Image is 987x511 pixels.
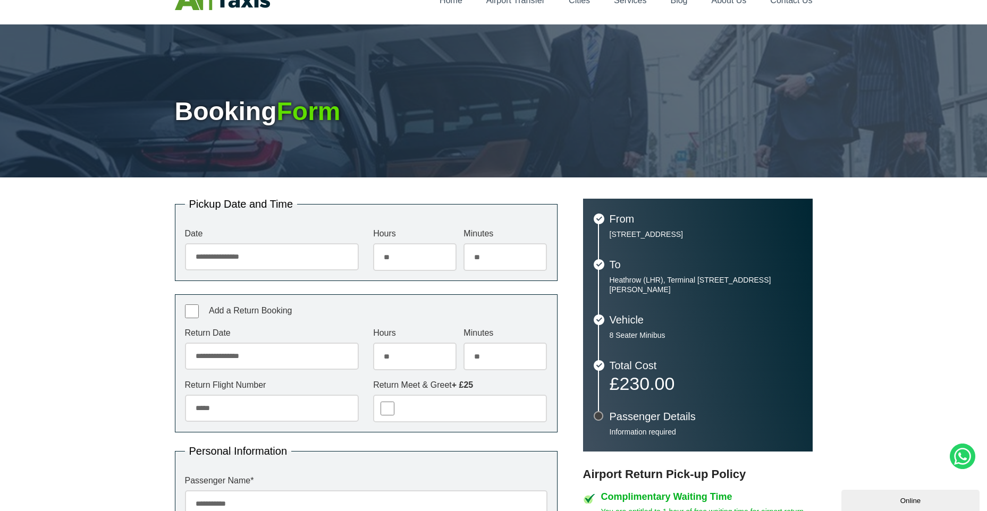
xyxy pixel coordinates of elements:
[373,329,457,337] label: Hours
[610,360,802,371] h3: Total Cost
[610,330,802,340] p: 8 Seater Minibus
[610,376,802,391] p: £
[452,380,473,389] strong: + £25
[610,214,802,224] h3: From
[610,275,802,294] p: Heathrow (LHR), Terminal [STREET_ADDRESS][PERSON_NAME]
[610,314,802,325] h3: Vehicle
[185,229,359,238] label: Date
[185,329,359,337] label: Return Date
[601,492,813,501] h4: Complimentary Waiting Time
[610,411,802,422] h3: Passenger Details
[463,229,547,238] label: Minutes
[373,229,457,238] label: Hours
[209,306,292,315] span: Add a Return Booking
[841,488,982,511] iframe: chat widget
[583,467,813,481] h3: Airport Return Pick-up Policy
[185,199,298,209] legend: Pickup Date and Time
[185,446,292,456] legend: Personal Information
[463,329,547,337] label: Minutes
[185,381,359,389] label: Return Flight Number
[276,97,340,125] span: Form
[619,373,674,394] span: 230.00
[185,476,547,485] label: Passenger Name
[373,381,547,389] label: Return Meet & Greet
[185,304,199,318] input: Add a Return Booking
[610,229,802,239] p: [STREET_ADDRESS]
[610,427,802,437] p: Information required
[610,259,802,270] h3: To
[175,99,813,124] h1: Booking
